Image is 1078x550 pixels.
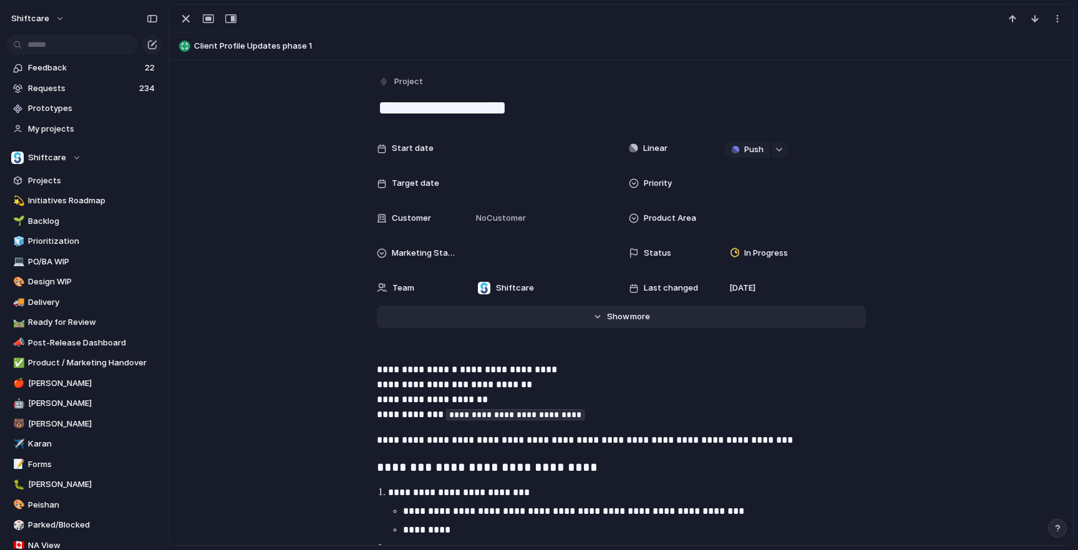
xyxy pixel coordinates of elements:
[644,247,671,259] span: Status
[175,36,1067,56] button: Client Profile Updates phase 1
[28,152,66,164] span: Shiftcare
[13,194,22,208] div: 💫
[644,282,698,294] span: Last changed
[6,293,162,312] a: 🚚Delivery
[28,499,158,511] span: Peishan
[28,102,158,115] span: Prototypes
[28,337,158,349] span: Post-Release Dashboard
[392,247,457,259] span: Marketing Status
[28,478,158,491] span: [PERSON_NAME]
[644,212,696,224] span: Product Area
[11,478,24,491] button: 🐛
[11,499,24,511] button: 🎨
[729,282,755,294] span: [DATE]
[11,418,24,430] button: 🐻
[6,313,162,332] div: 🛤️Ready for Review
[724,142,770,158] button: Push
[394,75,423,88] span: Project
[6,516,162,534] a: 🎲Parked/Blocked
[11,438,24,450] button: ✈️
[6,99,162,118] a: Prototypes
[6,253,162,271] a: 💻PO/BA WIP
[13,254,22,269] div: 💻
[11,377,24,390] button: 🍎
[28,458,158,471] span: Forms
[6,394,162,413] a: 🤖[PERSON_NAME]
[6,191,162,210] a: 💫Initiatives Roadmap
[6,232,162,251] a: 🧊Prioritization
[11,519,24,531] button: 🎲
[11,337,24,349] button: 📣
[6,273,162,291] a: 🎨Design WIP
[13,397,22,411] div: 🤖
[145,62,157,74] span: 22
[644,177,672,190] span: Priority
[6,171,162,190] a: Projects
[28,123,158,135] span: My projects
[11,316,24,329] button: 🛤️
[392,212,431,224] span: Customer
[28,519,158,531] span: Parked/Blocked
[28,397,158,410] span: [PERSON_NAME]
[11,215,24,228] button: 🌱
[6,435,162,453] a: ✈️Karan
[13,316,22,330] div: 🛤️
[13,498,22,512] div: 🎨
[11,195,24,207] button: 💫
[13,275,22,289] div: 🎨
[6,475,162,494] div: 🐛[PERSON_NAME]
[6,496,162,514] div: 🎨Peishan
[376,73,427,91] button: Project
[6,334,162,352] a: 📣Post-Release Dashboard
[28,377,158,390] span: [PERSON_NAME]
[13,295,22,309] div: 🚚
[139,82,157,95] span: 234
[11,357,24,369] button: ✅
[392,142,434,155] span: Start date
[11,276,24,288] button: 🎨
[6,354,162,372] a: ✅Product / Marketing Handover
[744,143,764,156] span: Push
[13,417,22,431] div: 🐻
[28,316,158,329] span: Ready for Review
[13,356,22,370] div: ✅
[11,296,24,309] button: 🚚
[28,215,158,228] span: Backlog
[472,212,526,224] span: No Customer
[28,438,158,450] span: Karan
[28,276,158,288] span: Design WIP
[6,148,162,167] button: Shiftcare
[13,457,22,471] div: 📝
[6,79,162,98] a: Requests234
[6,455,162,474] a: 📝Forms
[6,59,162,77] a: Feedback22
[13,214,22,228] div: 🌱
[6,374,162,393] div: 🍎[PERSON_NAME]
[28,235,158,248] span: Prioritization
[377,306,866,328] button: Showmore
[11,397,24,410] button: 🤖
[6,9,71,29] button: shiftcare
[630,311,650,323] span: more
[28,175,158,187] span: Projects
[28,82,135,95] span: Requests
[13,518,22,533] div: 🎲
[28,256,158,268] span: PO/BA WIP
[11,235,24,248] button: 🧊
[643,142,668,155] span: Linear
[6,212,162,231] a: 🌱Backlog
[392,177,439,190] span: Target date
[6,120,162,138] a: My projects
[194,40,1067,52] span: Client Profile Updates phase 1
[607,311,629,323] span: Show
